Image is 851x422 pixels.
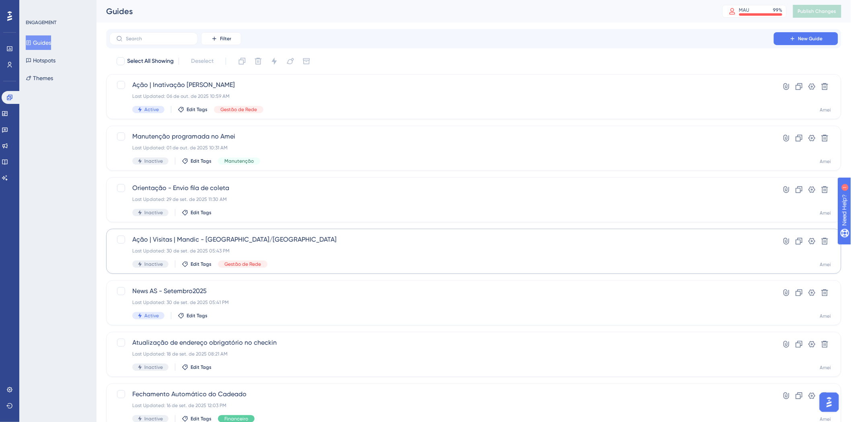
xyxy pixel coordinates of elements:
[132,93,751,99] div: Last Updated: 06 de out. de 2025 10:59 AM
[191,364,212,370] span: Edit Tags
[144,364,163,370] span: Inactive
[144,416,163,422] span: Inactive
[132,338,751,348] span: Atualização de endereço obrigatório no checkin
[793,5,841,18] button: Publish Changes
[19,2,50,12] span: Need Help?
[820,313,831,319] div: Amei
[224,158,254,164] span: Manutenção
[132,80,751,90] span: Ação | Inativação [PERSON_NAME]
[132,351,751,357] div: Last Updated: 18 de set. de 2025 08:21 AM
[132,402,751,409] div: Last Updated: 16 de set. de 2025 12:03 PM
[144,312,159,319] span: Active
[220,106,257,113] span: Gestão de Rede
[820,364,831,371] div: Amei
[191,56,214,66] span: Deselect
[774,32,838,45] button: New Guide
[184,54,221,68] button: Deselect
[132,196,751,203] div: Last Updated: 29 de set. de 2025 11:30 AM
[144,158,163,164] span: Inactive
[773,7,783,13] div: 99 %
[182,416,212,422] button: Edit Tags
[182,209,212,216] button: Edit Tags
[144,106,159,113] span: Active
[26,71,53,85] button: Themes
[817,390,841,414] iframe: UserGuiding AI Assistant Launcher
[182,158,212,164] button: Edit Tags
[127,56,174,66] span: Select All Showing
[224,261,261,267] span: Gestão de Rede
[820,158,831,165] div: Amei
[26,19,56,26] div: ENGAGEMENT
[187,312,208,319] span: Edit Tags
[144,209,163,216] span: Inactive
[820,261,831,268] div: Amei
[132,235,751,244] span: Ação | Visitas | Mandic - [GEOGRAPHIC_DATA]/[GEOGRAPHIC_DATA]
[144,261,163,267] span: Inactive
[132,286,751,296] span: News AS - Setembro2025
[132,299,751,306] div: Last Updated: 30 de set. de 2025 05:41 PM
[820,210,831,216] div: Amei
[191,158,212,164] span: Edit Tags
[55,4,58,10] div: 1
[26,35,51,50] button: Guides
[191,209,212,216] span: Edit Tags
[182,261,212,267] button: Edit Tags
[26,53,55,68] button: Hotspots
[187,106,208,113] span: Edit Tags
[132,248,751,254] div: Last Updated: 30 de set. de 2025 05:43 PM
[132,132,751,141] span: Manutenção programada no Amei
[132,183,751,193] span: Orientação - Envio fila de coleta
[132,145,751,151] div: Last Updated: 01 de out. de 2025 10:31 AM
[798,35,823,42] span: New Guide
[798,8,837,14] span: Publish Changes
[126,36,191,41] input: Search
[201,32,241,45] button: Filter
[178,106,208,113] button: Edit Tags
[224,416,248,422] span: Financeiro
[182,364,212,370] button: Edit Tags
[132,389,751,399] span: Fechamento Automático do Cadeado
[820,107,831,113] div: Amei
[191,261,212,267] span: Edit Tags
[739,7,750,13] div: MAU
[220,35,231,42] span: Filter
[178,312,208,319] button: Edit Tags
[106,6,702,17] div: Guides
[191,416,212,422] span: Edit Tags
